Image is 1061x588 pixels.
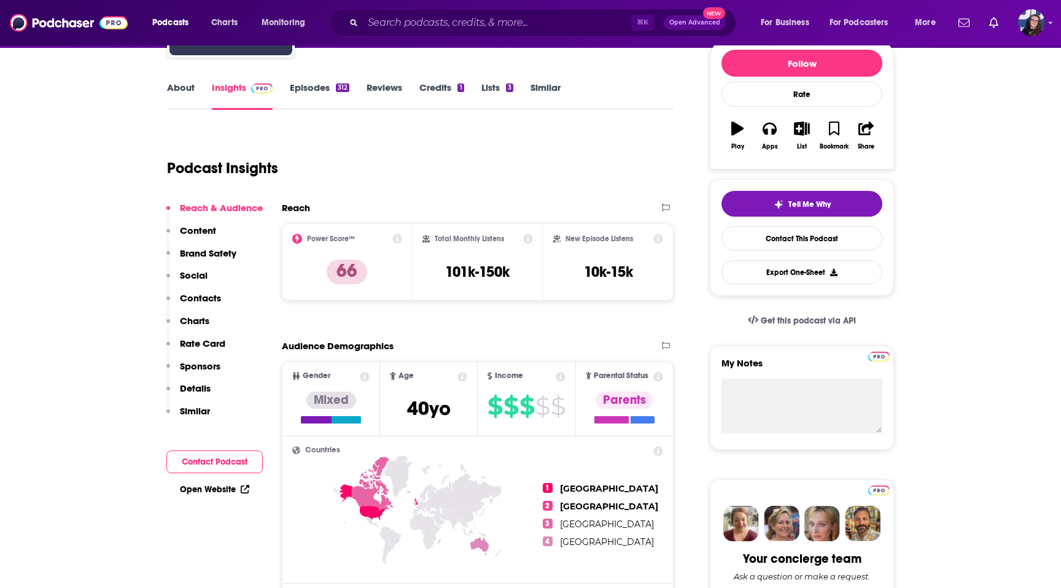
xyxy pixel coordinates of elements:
span: Monitoring [262,14,305,31]
span: Tell Me Why [788,199,831,209]
button: Rate Card [166,338,225,360]
span: [GEOGRAPHIC_DATA] [560,519,654,530]
a: Credits1 [419,82,464,110]
button: Contacts [166,292,221,315]
button: open menu [822,13,906,33]
a: Similar [530,82,561,110]
img: Sydney Profile [723,506,759,541]
div: 312 [336,83,349,92]
span: 3 [543,519,553,528]
a: InsightsPodchaser Pro [212,82,273,110]
img: tell me why sparkle [774,199,783,209]
button: Export One-Sheet [721,260,882,284]
a: Contact This Podcast [721,226,882,250]
input: Search podcasts, credits, & more... [363,13,631,33]
a: Open Website [180,484,249,495]
button: Details [166,382,211,405]
div: Apps [762,143,778,150]
button: open menu [752,13,825,33]
span: $ [551,397,565,416]
button: Content [166,225,216,247]
span: More [915,14,936,31]
p: Contacts [180,292,221,304]
span: $ [535,397,550,416]
a: Show notifications dropdown [984,12,1003,33]
h3: 101k-150k [445,263,510,281]
span: $ [488,397,502,416]
div: Your concierge team [743,551,861,567]
button: Apps [753,114,785,158]
div: List [797,143,807,150]
button: open menu [906,13,951,33]
h2: Power Score™ [307,234,355,243]
span: Parental Status [594,372,648,380]
h3: 10k-15k [584,263,633,281]
button: Similar [166,405,210,428]
div: 3 [506,83,513,92]
span: 40 yo [407,397,451,420]
span: Countries [305,446,340,454]
span: Age [398,372,414,380]
h2: New Episode Listens [565,234,633,243]
h2: Audience Demographics [282,340,394,352]
span: 2 [543,501,553,511]
a: Episodes312 [290,82,349,110]
p: Rate Card [180,338,225,349]
a: Show notifications dropdown [954,12,974,33]
h1: Podcast Insights [167,159,278,177]
button: Bookmark [818,114,850,158]
a: Charts [203,13,245,33]
span: Logged in as CallieDaruk [1018,9,1045,36]
span: For Podcasters [830,14,888,31]
span: 4 [543,536,553,546]
span: Open Advanced [669,20,720,26]
a: Lists3 [481,82,513,110]
div: Search podcasts, credits, & more... [341,9,748,37]
button: tell me why sparkleTell Me Why [721,191,882,217]
h2: Total Monthly Listens [435,234,504,243]
div: 1 [457,83,464,92]
span: $ [519,397,534,416]
a: Pro website [868,484,890,495]
button: Contact Podcast [166,451,263,473]
button: Brand Safety [166,247,236,270]
span: Income [495,372,523,380]
p: Details [180,382,211,394]
img: Podchaser Pro [251,83,273,93]
a: Pro website [868,350,890,362]
img: Podchaser Pro [868,352,890,362]
a: Reviews [367,82,402,110]
h2: Reach [282,202,310,214]
button: Play [721,114,753,158]
a: About [167,82,195,110]
p: Content [180,225,216,236]
div: Rate [721,82,882,107]
img: Barbara Profile [764,506,799,541]
span: 1 [543,483,553,493]
div: Share [858,143,874,150]
img: Jon Profile [845,506,880,541]
button: open menu [253,13,321,33]
img: Jules Profile [804,506,840,541]
button: Charts [166,315,209,338]
div: Parents [596,392,653,409]
div: Ask a question or make a request. [734,571,870,581]
span: [GEOGRAPHIC_DATA] [560,483,658,494]
button: Share [850,114,882,158]
p: Sponsors [180,360,220,372]
div: Bookmark [820,143,849,150]
span: Gender [303,372,330,380]
button: Social [166,269,208,292]
p: Brand Safety [180,247,236,259]
span: For Business [761,14,809,31]
a: Get this podcast via API [738,306,866,336]
span: Charts [211,14,238,31]
img: User Profile [1018,9,1045,36]
a: Podchaser - Follow, Share and Rate Podcasts [10,11,128,34]
p: 66 [327,260,367,284]
span: $ [503,397,518,416]
div: Mixed [306,392,356,409]
label: My Notes [721,357,882,379]
button: Show profile menu [1018,9,1045,36]
p: Social [180,269,208,281]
